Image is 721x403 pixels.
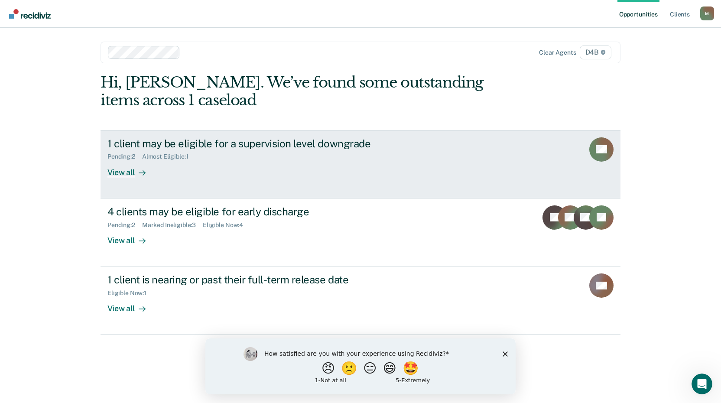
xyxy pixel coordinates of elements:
div: Eligible Now : 1 [107,289,153,297]
div: 1 client is nearing or past their full-term release date [107,273,412,286]
div: View all [107,228,156,245]
div: Pending : 2 [107,221,142,229]
div: View all [107,160,156,177]
a: 1 client is nearing or past their full-term release dateEligible Now:1View all [101,266,620,335]
a: 1 client may be eligible for a supervision level downgradePending:2Almost Eligible:1View all [101,130,620,198]
div: View all [107,297,156,314]
iframe: Intercom live chat [692,374,712,394]
a: 4 clients may be eligible for early dischargePending:2Marked Ineligible:3Eligible Now:4View all [101,198,620,266]
div: M [700,6,714,20]
div: 1 client may be eligible for a supervision level downgrade [107,137,412,150]
div: 4 clients may be eligible for early discharge [107,205,412,218]
div: Marked Ineligible : 3 [142,221,203,229]
div: Pending : 2 [107,153,142,160]
span: D4B [580,45,611,59]
img: Recidiviz [9,9,51,19]
div: Eligible Now : 4 [203,221,250,229]
button: Profile dropdown button [700,6,714,20]
iframe: Survey by Kim from Recidiviz [205,338,516,394]
div: Almost Eligible : 1 [142,153,195,160]
div: Clear agents [539,49,576,56]
div: Hi, [PERSON_NAME]. We’ve found some outstanding items across 1 caseload [101,74,516,109]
